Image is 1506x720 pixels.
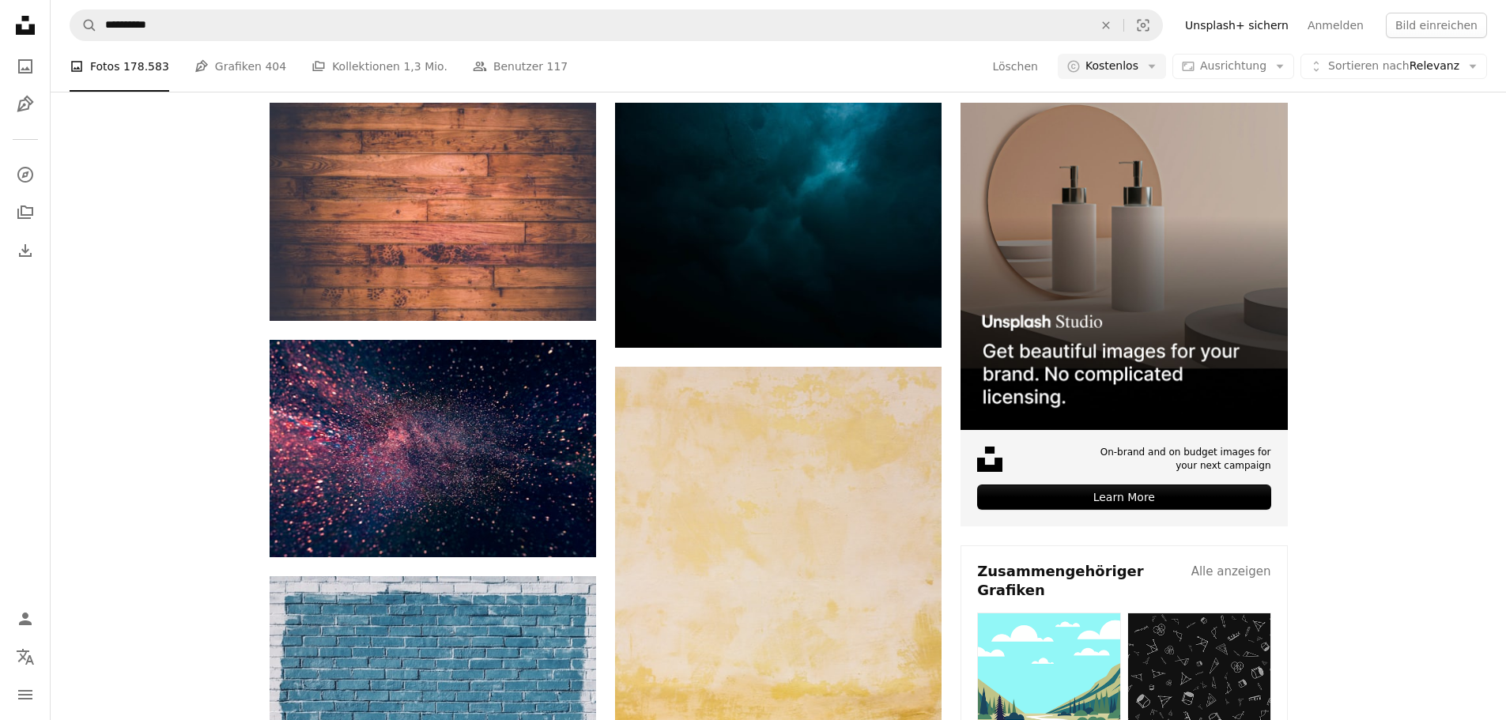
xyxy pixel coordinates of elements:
[615,218,942,232] a: ein großes Gewässer unter einem bewölkten Himmel
[9,197,41,228] a: Kollektionen
[961,103,1287,429] img: file-1715714113747-b8b0561c490eimage
[9,159,41,190] a: Entdecken
[1300,54,1487,79] button: Sortieren nachRelevanz
[270,205,596,219] a: braunes Holzbrett
[270,340,596,557] img: blauer Himmel voller Sterne
[70,10,97,40] button: Unsplash suchen
[9,641,41,673] button: Sprache
[1328,59,1410,72] span: Sortieren nach
[9,679,41,711] button: Menü
[1200,59,1266,72] span: Ausrichtung
[1328,58,1459,74] span: Relevanz
[1191,562,1271,581] h4: Alle anzeigen
[70,9,1163,41] form: Finden Sie Bildmaterial auf der ganzen Webseite
[473,41,568,92] a: Benutzer 117
[1191,562,1271,600] a: Alle anzeigen
[977,447,1002,472] img: file-1631678316303-ed18b8b5cb9cimage
[311,41,447,92] a: Kollektionen 1,3 Mio.
[1386,13,1487,38] button: Bild einreichen
[1176,13,1298,38] a: Unsplash+ sichern
[9,603,41,635] a: Anmelden / Registrieren
[547,58,568,75] span: 117
[1172,54,1294,79] button: Ausrichtung
[1089,10,1123,40] button: Löschen
[977,562,1188,600] h4: Zusammengehöriger Grafiken
[9,89,41,120] a: Grafiken
[270,441,596,455] a: blauer Himmel voller Sterne
[270,103,596,320] img: braunes Holzbrett
[1085,58,1138,74] span: Kostenlos
[9,235,41,266] a: Bisherige Downloads
[403,58,447,75] span: 1,3 Mio.
[194,41,286,92] a: Grafiken 404
[1298,13,1373,38] a: Anmelden
[961,103,1287,526] a: On-brand and on budget images for your next campaignLearn More
[1124,10,1162,40] button: Visuelle Suche
[1091,446,1270,473] span: On-brand and on budget images for your next campaign
[270,691,596,705] a: graue Betonziegel blau lackiert
[615,103,942,348] img: ein großes Gewässer unter einem bewölkten Himmel
[9,9,41,44] a: Startseite — Unsplash
[1058,54,1166,79] button: Kostenlos
[991,54,1038,79] button: Löschen
[9,51,41,82] a: Fotos
[615,605,942,619] a: flowers beside yellow wall
[265,58,286,75] span: 404
[977,484,1270,510] div: Learn More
